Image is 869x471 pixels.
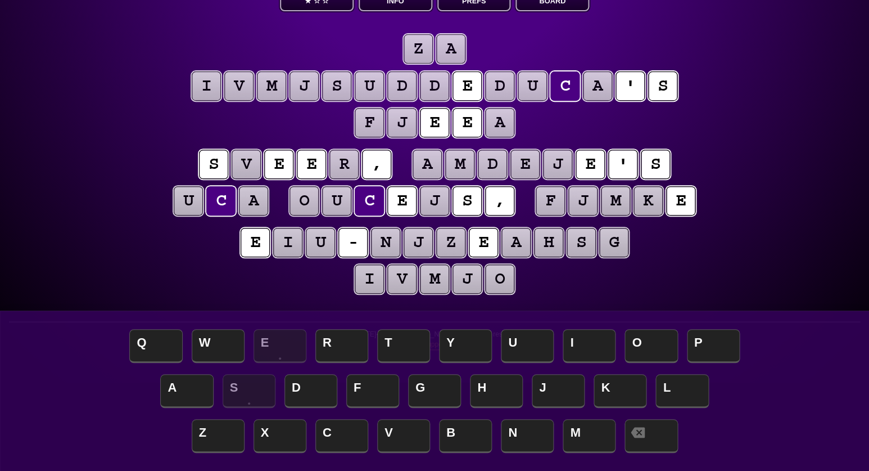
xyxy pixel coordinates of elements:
puzzle-tile: - [338,228,368,257]
span: U [501,329,554,363]
puzzle-tile: a [501,228,531,257]
puzzle-tile: m [420,264,449,294]
puzzle-tile: e [576,150,605,179]
puzzle-tile: u [306,228,335,257]
puzzle-tile: e [387,186,417,216]
puzzle-tile: m [257,71,286,101]
span: V [377,419,430,453]
puzzle-tile: j [420,186,449,216]
puzzle-tile: j [543,150,572,179]
puzzle-tile: , [362,150,391,179]
puzzle-tile: u [322,186,351,216]
span: R [315,329,368,363]
span: H [470,374,523,408]
puzzle-tile: e [264,150,293,179]
puzzle-tile: ' [608,150,637,179]
puzzle-tile: s [567,228,596,257]
puzzle-tile: m [445,150,474,179]
span: F [346,374,399,408]
puzzle-tile: u [174,186,203,216]
puzzle-tile: d [387,71,417,101]
puzzle-tile: j [568,186,598,216]
puzzle-tile: e [420,108,449,137]
puzzle-tile: f [355,108,384,137]
puzzle-tile: i [355,264,384,294]
puzzle-tile: a [413,150,442,179]
puzzle-tile: s [452,186,482,216]
span: N [501,419,554,453]
puzzle-tile: d [478,150,507,179]
puzzle-tile: e [241,228,270,257]
puzzle-tile: v [387,264,417,294]
puzzle-tile: u [518,71,547,101]
span: A [160,374,213,408]
puzzle-tile: d [485,71,514,101]
puzzle-tile: i [192,71,221,101]
puzzle-tile: ' [615,71,645,101]
puzzle-tile: f [536,186,565,216]
span: E [254,329,306,363]
span: W [192,329,245,363]
puzzle-tile: z [404,34,433,64]
puzzle-tile: j [387,108,417,137]
puzzle-tile: o [485,264,514,294]
puzzle-tile: e [666,186,695,216]
puzzle-tile: e [452,108,482,137]
puzzle-tile: a [583,71,612,101]
puzzle-tile: i [273,228,302,257]
span: T [377,329,430,363]
span: P [687,329,740,363]
span: X [254,419,306,453]
puzzle-tile: c [206,186,236,216]
span: B [439,419,492,453]
puzzle-tile: a [485,108,514,137]
puzzle-tile: g [599,228,628,257]
span: S [223,374,275,408]
span: J [532,374,585,408]
puzzle-tile: z [436,228,465,257]
span: O [624,329,677,363]
puzzle-tile: , [485,186,514,216]
puzzle-tile: d [420,71,449,101]
puzzle-tile: o [289,186,319,216]
span: I [563,329,615,363]
puzzle-tile: j [404,228,433,257]
span: C [315,419,368,453]
span: L [655,374,708,408]
puzzle-tile: e [297,150,326,179]
puzzle-tile: a [436,34,465,64]
puzzle-tile: j [289,71,319,101]
span: Q [129,329,182,363]
span: Z [192,419,245,453]
puzzle-tile: s [641,150,670,179]
puzzle-tile: s [199,150,228,179]
puzzle-tile: n [371,228,400,257]
span: M [563,419,615,453]
puzzle-tile: v [224,71,254,101]
puzzle-tile: a [239,186,268,216]
puzzle-tile: v [232,150,261,179]
span: D [284,374,337,408]
puzzle-tile: e [452,71,482,101]
puzzle-tile: e [510,150,540,179]
puzzle-tile: r [329,150,359,179]
span: Y [439,329,492,363]
puzzle-tile: m [601,186,630,216]
puzzle-tile: h [534,228,563,257]
puzzle-tile: j [452,264,482,294]
puzzle-tile: u [355,71,384,101]
puzzle-tile: c [550,71,580,101]
span: G [408,374,461,408]
puzzle-tile: e [469,228,498,257]
puzzle-tile: k [633,186,663,216]
puzzle-tile: s [322,71,351,101]
puzzle-tile: s [648,71,677,101]
puzzle-tile: c [355,186,384,216]
span: K [594,374,646,408]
